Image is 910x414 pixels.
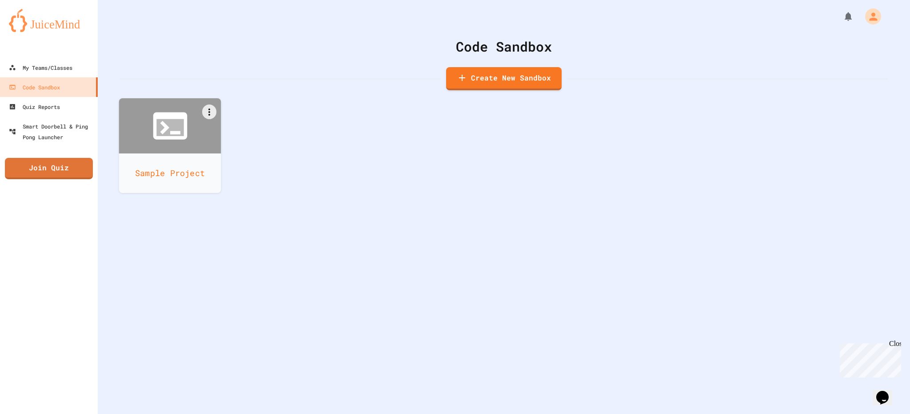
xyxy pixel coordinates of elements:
[856,6,883,27] div: My Account
[120,36,888,56] div: Code Sandbox
[9,9,89,32] img: logo-orange.svg
[5,158,93,179] a: Join Quiz
[446,67,562,90] a: Create New Sandbox
[119,98,221,193] a: Sample Project
[9,82,60,92] div: Code Sandbox
[826,9,856,24] div: My Notifications
[9,62,72,73] div: My Teams/Classes
[119,153,221,193] div: Sample Project
[9,121,94,142] div: Smart Doorbell & Ping Pong Launcher
[9,101,60,112] div: Quiz Reports
[4,4,61,56] div: Chat with us now!Close
[836,340,901,378] iframe: chat widget
[873,378,901,405] iframe: chat widget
